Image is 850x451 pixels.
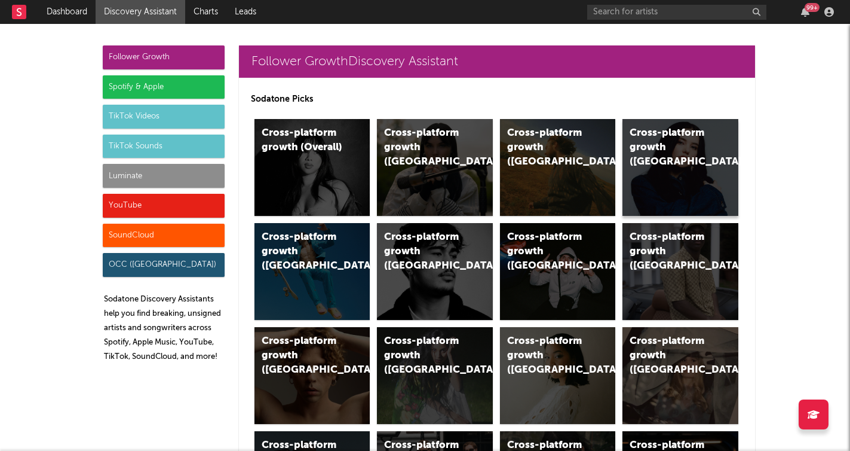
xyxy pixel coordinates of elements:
[377,223,493,320] a: Cross-platform growth ([GEOGRAPHIC_DATA])
[805,3,820,12] div: 99 +
[103,253,225,277] div: OCC ([GEOGRAPHIC_DATA])
[500,223,616,320] a: Cross-platform growth ([GEOGRAPHIC_DATA]/GSA)
[254,327,370,424] a: Cross-platform growth ([GEOGRAPHIC_DATA])
[262,230,343,273] div: Cross-platform growth ([GEOGRAPHIC_DATA])
[587,5,766,20] input: Search for artists
[507,334,588,377] div: Cross-platform growth ([GEOGRAPHIC_DATA])
[801,7,809,17] button: 99+
[254,223,370,320] a: Cross-platform growth ([GEOGRAPHIC_DATA])
[254,119,370,216] a: Cross-platform growth (Overall)
[507,126,588,169] div: Cross-platform growth ([GEOGRAPHIC_DATA])
[622,119,738,216] a: Cross-platform growth ([GEOGRAPHIC_DATA])
[104,292,225,364] p: Sodatone Discovery Assistants help you find breaking, unsigned artists and songwriters across Spo...
[622,327,738,424] a: Cross-platform growth ([GEOGRAPHIC_DATA])
[500,119,616,216] a: Cross-platform growth ([GEOGRAPHIC_DATA])
[103,105,225,129] div: TikTok Videos
[251,92,743,106] p: Sodatone Picks
[630,126,711,169] div: Cross-platform growth ([GEOGRAPHIC_DATA])
[103,194,225,218] div: YouTube
[507,230,588,273] div: Cross-platform growth ([GEOGRAPHIC_DATA]/GSA)
[630,230,711,273] div: Cross-platform growth ([GEOGRAPHIC_DATA])
[103,224,225,248] div: SoundCloud
[262,126,343,155] div: Cross-platform growth (Overall)
[384,230,465,273] div: Cross-platform growth ([GEOGRAPHIC_DATA])
[384,334,465,377] div: Cross-platform growth ([GEOGRAPHIC_DATA])
[262,334,343,377] div: Cross-platform growth ([GEOGRAPHIC_DATA])
[630,334,711,377] div: Cross-platform growth ([GEOGRAPHIC_DATA])
[103,164,225,188] div: Luminate
[622,223,738,320] a: Cross-platform growth ([GEOGRAPHIC_DATA])
[103,45,225,69] div: Follower Growth
[384,126,465,169] div: Cross-platform growth ([GEOGRAPHIC_DATA])
[377,119,493,216] a: Cross-platform growth ([GEOGRAPHIC_DATA])
[377,327,493,424] a: Cross-platform growth ([GEOGRAPHIC_DATA])
[103,75,225,99] div: Spotify & Apple
[500,327,616,424] a: Cross-platform growth ([GEOGRAPHIC_DATA])
[103,135,225,159] div: TikTok Sounds
[239,45,755,78] a: Follower GrowthDiscovery Assistant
